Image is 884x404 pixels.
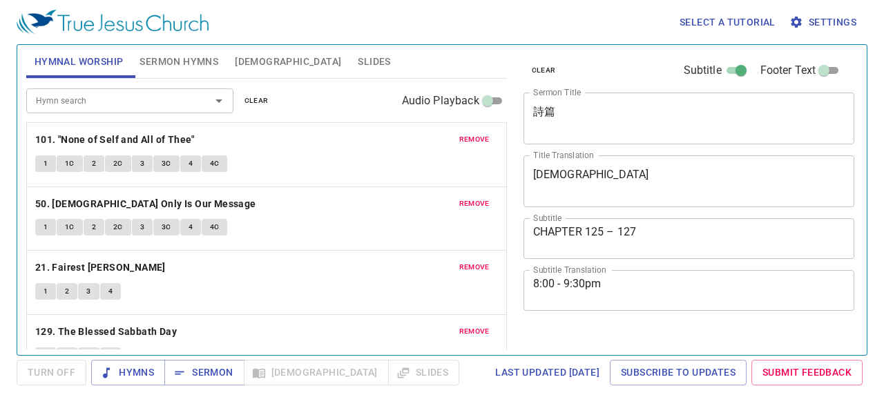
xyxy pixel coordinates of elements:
span: 2 [65,285,69,298]
span: 4 [189,221,193,233]
span: 2C [113,221,123,233]
span: 3 [86,285,90,298]
button: Select a tutorial [674,10,781,35]
b: 101. "None of Self and All of Thee" [35,131,195,148]
span: 4 [189,157,193,170]
button: remove [451,259,498,276]
button: 21. Fairest [PERSON_NAME] [35,259,168,276]
span: Settings [792,14,856,31]
button: 2C [105,155,131,172]
button: 3 [132,155,153,172]
span: 2 [65,349,69,362]
span: 4C [210,221,220,233]
span: Hymnal Worship [35,53,124,70]
span: 1 [44,349,48,362]
span: Slides [358,53,390,70]
span: 4C [210,157,220,170]
span: 1C [65,221,75,233]
span: 3 [86,349,90,362]
a: Submit Feedback [751,360,863,385]
span: 1 [44,285,48,298]
span: Hymns [102,364,154,381]
a: Last updated [DATE] [490,360,605,385]
button: clear [236,93,277,109]
span: 3 [140,221,144,233]
button: 4 [100,283,121,300]
span: Subscribe to Updates [621,364,736,381]
button: 4C [202,219,228,235]
textarea: 8:00 - 9:30pm [533,277,845,303]
textarea: CHAPTER 125 – 127 [533,225,845,251]
span: remove [459,261,490,273]
span: clear [244,95,269,107]
img: True Jesus Church [17,10,209,35]
button: 2 [84,155,104,172]
span: Select a tutorial [680,14,776,31]
span: Subtitle [684,62,722,79]
button: 3 [132,219,153,235]
span: 4 [108,349,113,362]
button: Settings [787,10,862,35]
button: 3 [78,283,99,300]
span: 1C [65,157,75,170]
span: clear [532,64,556,77]
button: 1 [35,283,56,300]
button: 2 [57,347,77,364]
button: 4 [180,219,201,235]
span: remove [459,133,490,146]
span: 3 [140,157,144,170]
button: remove [451,323,498,340]
span: 3C [162,221,171,233]
span: Footer Text [760,62,816,79]
b: 21. Fairest [PERSON_NAME] [35,259,166,276]
button: 1C [57,155,83,172]
span: Submit Feedback [762,364,852,381]
span: 3C [162,157,171,170]
textarea: 詩篇 [533,105,845,131]
button: 1 [35,219,56,235]
button: clear [523,62,564,79]
button: Sermon [164,360,244,385]
span: Audio Playback [402,93,479,109]
button: 1 [35,155,56,172]
button: remove [451,131,498,148]
button: 3C [153,219,180,235]
b: 129. The Blessed Sabbath Day [35,323,177,340]
span: 2 [92,221,96,233]
span: remove [459,325,490,338]
button: 101. "None of Self and All of Thee" [35,131,197,148]
a: Subscribe to Updates [610,360,747,385]
span: 2C [113,157,123,170]
button: 2 [57,283,77,300]
button: 4 [180,155,201,172]
span: [DEMOGRAPHIC_DATA] [235,53,341,70]
button: 4 [100,347,121,364]
button: 129. The Blessed Sabbath Day [35,323,180,340]
button: remove [451,195,498,212]
span: 1 [44,221,48,233]
span: Last updated [DATE] [495,364,599,381]
span: 1 [44,157,48,170]
button: 3 [78,347,99,364]
span: Sermon Hymns [140,53,218,70]
button: 2C [105,219,131,235]
span: 4 [108,285,113,298]
span: remove [459,198,490,210]
button: 3C [153,155,180,172]
button: 1C [57,219,83,235]
button: 1 [35,347,56,364]
button: 2 [84,219,104,235]
button: Hymns [91,360,165,385]
button: Open [209,91,229,110]
b: 50. [DEMOGRAPHIC_DATA] Only Is Our Message [35,195,256,213]
span: 2 [92,157,96,170]
button: 4C [202,155,228,172]
textarea: [DEMOGRAPHIC_DATA] [533,168,845,194]
span: Sermon [175,364,233,381]
button: 50. [DEMOGRAPHIC_DATA] Only Is Our Message [35,195,258,213]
